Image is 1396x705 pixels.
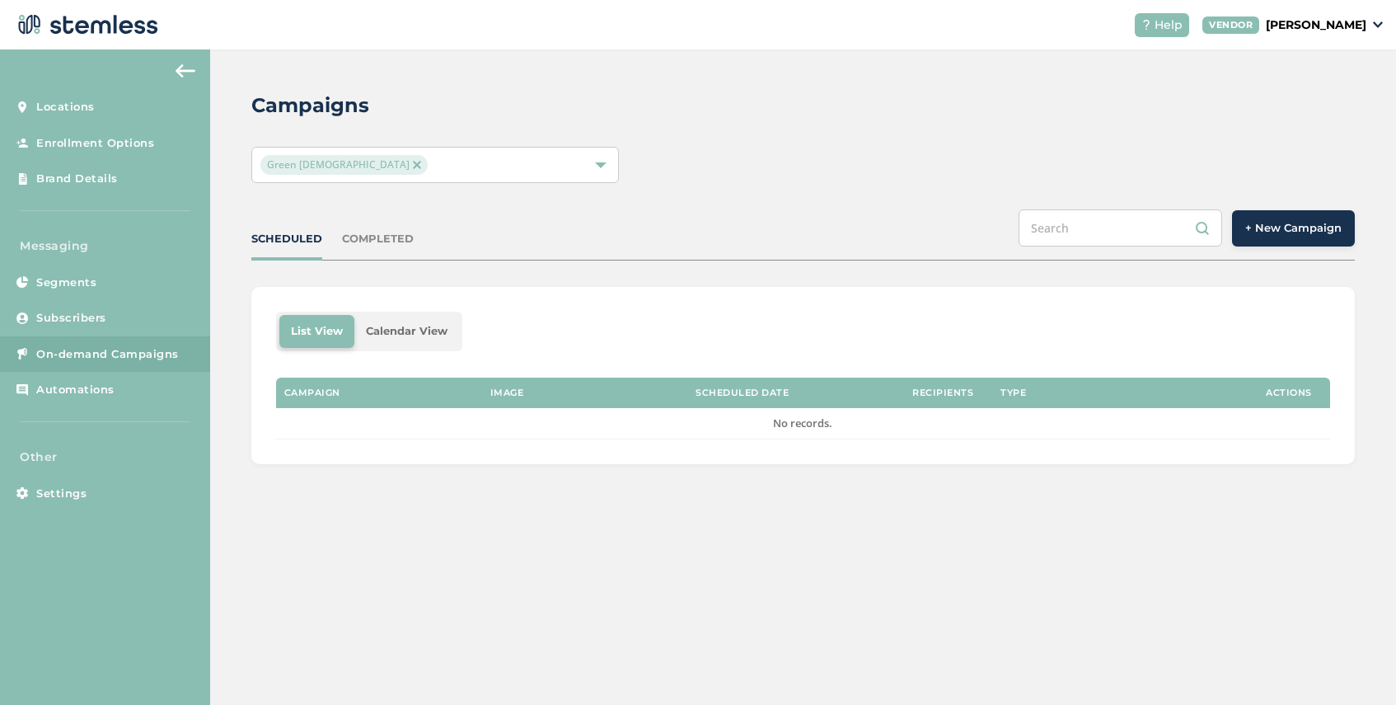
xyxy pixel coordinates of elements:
li: Calendar View [354,315,459,348]
img: logo-dark-0685b13c.svg [13,8,158,41]
span: Settings [36,486,87,502]
input: Search [1019,209,1222,247]
img: icon_down-arrow-small-66adaf34.svg [1373,21,1383,28]
div: SCHEDULED [251,231,322,247]
span: Subscribers [36,310,106,327]
p: [PERSON_NAME] [1266,16,1366,34]
div: COMPLETED [342,231,414,247]
img: icon-help-white-03924b79.svg [1141,20,1151,30]
label: Campaign [284,388,340,398]
label: Type [1000,388,1026,398]
span: Brand Details [36,171,118,187]
h2: Campaigns [251,91,369,120]
label: Image [490,388,524,398]
img: icon-arrow-back-accent-c549486e.svg [176,64,195,78]
th: Actions [1248,378,1330,409]
label: Recipients [912,388,973,398]
span: On-demand Campaigns [36,346,179,363]
span: + New Campaign [1245,220,1342,237]
span: Segments [36,275,96,291]
button: + New Campaign [1232,210,1355,247]
span: Enrollment Options [36,135,154,152]
span: Locations [36,99,95,115]
iframe: Chat Widget [1314,626,1396,705]
span: Help [1155,16,1183,34]
label: Scheduled Date [696,388,789,398]
span: Automations [36,382,115,398]
span: Green [DEMOGRAPHIC_DATA] [260,155,428,175]
div: VENDOR [1202,16,1259,34]
img: icon-close-accent-8a337256.svg [413,161,421,169]
span: No records. [773,416,832,430]
li: List View [279,315,354,348]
